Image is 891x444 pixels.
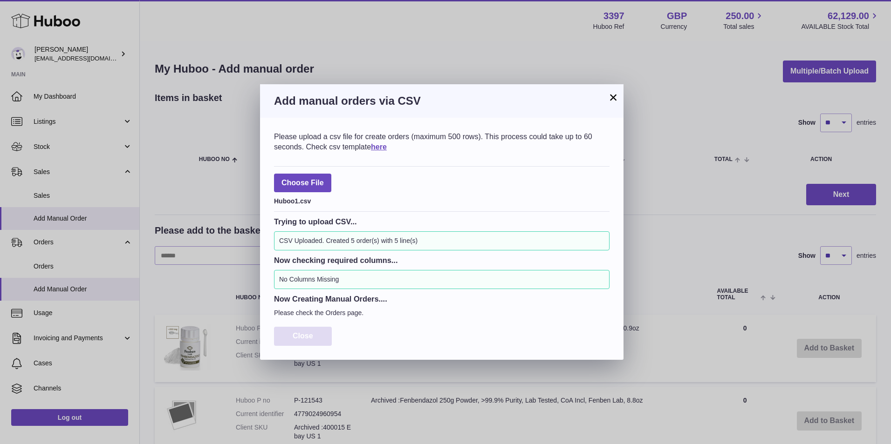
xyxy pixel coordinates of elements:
h3: Now Creating Manual Orders.... [274,294,610,304]
button: Close [274,327,332,346]
div: CSV Uploaded. Created 5 order(s) with 5 line(s) [274,231,610,250]
h3: Now checking required columns... [274,255,610,265]
span: Choose File [274,174,331,193]
a: here [371,143,387,151]
p: Please check the Orders page. [274,309,610,317]
span: Close [293,332,313,340]
h3: Trying to upload CSV... [274,216,610,227]
div: No Columns Missing [274,270,610,289]
div: Huboo1.csv [274,195,610,206]
h3: Add manual orders via CSV [274,94,610,108]
button: × [608,92,619,103]
div: Please upload a csv file for create orders (maximum 500 rows). This process could take up to 60 s... [274,132,610,152]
